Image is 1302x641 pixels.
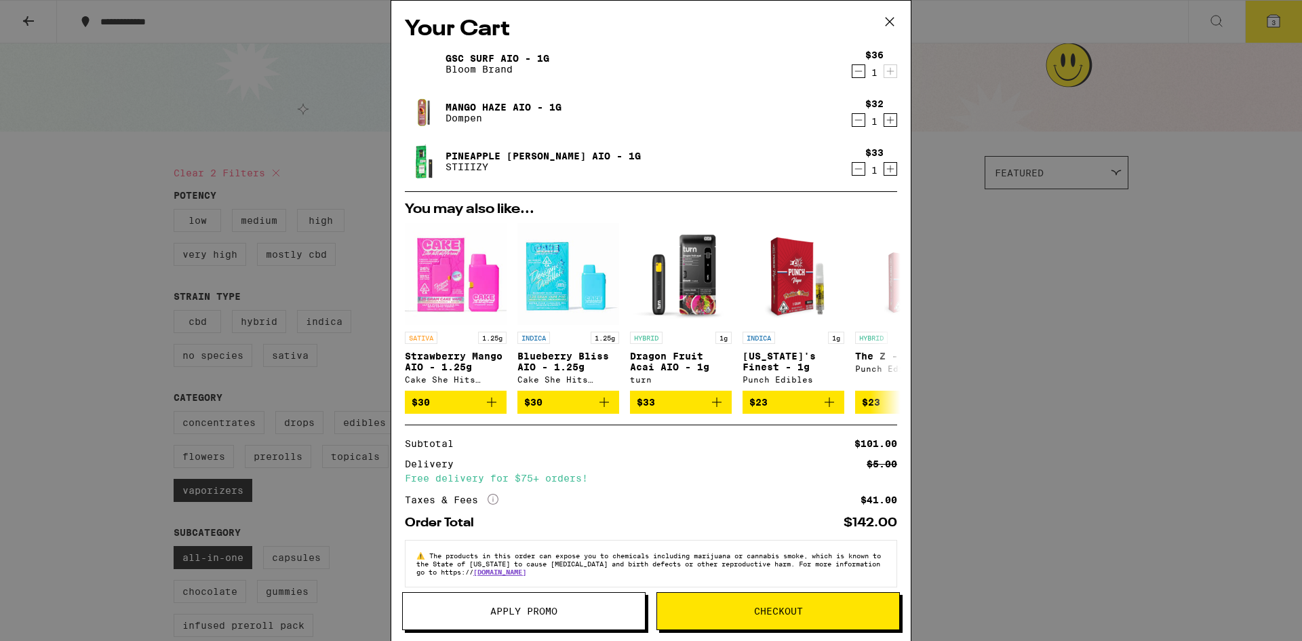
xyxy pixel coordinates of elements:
[656,592,900,630] button: Checkout
[855,223,957,391] a: Open page for The Z - 1g from Punch Edibles
[630,223,732,391] a: Open page for Dragon Fruit Acai AIO - 1g from turn
[637,397,655,408] span: $33
[884,113,897,127] button: Increment
[865,67,884,78] div: 1
[490,606,557,616] span: Apply Promo
[828,332,844,344] p: 1g
[405,223,507,325] img: Cake She Hits Different - Strawberry Mango AIO - 1.25g
[867,459,897,469] div: $5.00
[861,495,897,505] div: $41.00
[405,473,897,483] div: Free delivery for $75+ orders!
[517,223,619,391] a: Open page for Blueberry Bliss AIO - 1.25g from Cake She Hits Different
[743,332,775,344] p: INDICA
[517,223,619,325] img: Cake She Hits Different - Blueberry Bliss AIO - 1.25g
[754,606,803,616] span: Checkout
[865,147,884,158] div: $33
[855,332,888,344] p: HYBRID
[865,116,884,127] div: 1
[884,162,897,176] button: Increment
[405,94,443,132] img: Mango Haze AIO - 1g
[867,223,945,325] img: Punch Edibles - The Z - 1g
[743,223,844,391] a: Open page for Florida's Finest - 1g from Punch Edibles
[743,223,844,325] img: Punch Edibles - Florida's Finest - 1g
[865,50,884,60] div: $36
[478,332,507,344] p: 1.25g
[517,391,619,414] button: Add to bag
[844,517,897,529] div: $142.00
[517,375,619,384] div: Cake She Hits Different
[743,375,844,384] div: Punch Edibles
[405,459,463,469] div: Delivery
[630,351,732,372] p: Dragon Fruit Acai AIO - 1g
[855,364,957,373] div: Punch Edibles
[405,203,897,216] h2: You may also like...
[446,53,549,64] a: GSC Surf AIO - 1g
[416,551,429,560] span: ⚠️
[743,391,844,414] button: Add to bag
[862,397,880,408] span: $23
[630,223,732,325] img: turn - Dragon Fruit Acai AIO - 1g
[446,161,641,172] p: STIIIZY
[630,375,732,384] div: turn
[630,332,663,344] p: HYBRID
[852,64,865,78] button: Decrement
[884,64,897,78] button: Increment
[405,494,498,506] div: Taxes & Fees
[591,332,619,344] p: 1.25g
[855,351,957,362] p: The Z - 1g
[405,351,507,372] p: Strawberry Mango AIO - 1.25g
[416,551,881,576] span: The products in this order can expose you to chemicals including marijuana or cannabis smoke, whi...
[402,592,646,630] button: Apply Promo
[405,517,484,529] div: Order Total
[865,165,884,176] div: 1
[446,151,641,161] a: Pineapple [PERSON_NAME] AIO - 1g
[405,391,507,414] button: Add to bag
[446,113,561,123] p: Dompen
[405,14,897,45] h2: Your Cart
[412,397,430,408] span: $30
[446,102,561,113] a: Mango Haze AIO - 1g
[405,439,463,448] div: Subtotal
[865,98,884,109] div: $32
[715,332,732,344] p: 1g
[855,391,957,414] button: Add to bag
[517,332,550,344] p: INDICA
[517,351,619,372] p: Blueberry Bliss AIO - 1.25g
[446,64,549,75] p: Bloom Brand
[524,397,542,408] span: $30
[405,142,443,180] img: Pineapple Runtz AIO - 1g
[852,162,865,176] button: Decrement
[405,332,437,344] p: SATIVA
[743,351,844,372] p: [US_STATE]'s Finest - 1g
[405,375,507,384] div: Cake She Hits Different
[630,391,732,414] button: Add to bag
[405,223,507,391] a: Open page for Strawberry Mango AIO - 1.25g from Cake She Hits Different
[8,9,98,20] span: Hi. Need any help?
[854,439,897,448] div: $101.00
[473,568,526,576] a: [DOMAIN_NAME]
[405,45,443,83] img: GSC Surf AIO - 1g
[852,113,865,127] button: Decrement
[749,397,768,408] span: $23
